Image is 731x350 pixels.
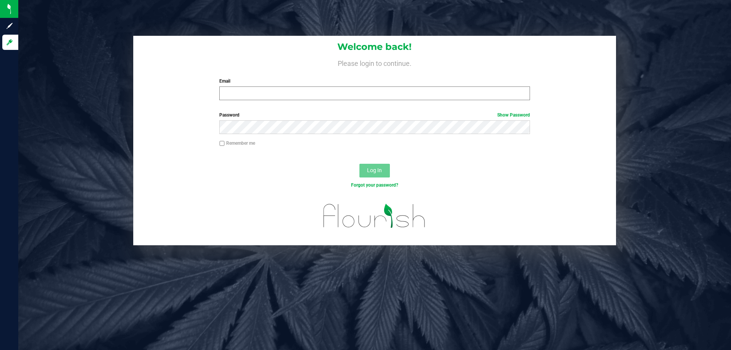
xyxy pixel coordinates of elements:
[219,141,225,146] input: Remember me
[497,112,530,118] a: Show Password
[133,58,616,67] h4: Please login to continue.
[6,38,13,46] inline-svg: Log in
[367,167,382,173] span: Log In
[6,22,13,30] inline-svg: Sign up
[219,140,255,147] label: Remember me
[219,112,239,118] span: Password
[219,78,530,85] label: Email
[351,182,398,188] a: Forgot your password?
[359,164,390,177] button: Log In
[133,42,616,52] h1: Welcome back!
[314,197,435,235] img: flourish_logo.svg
